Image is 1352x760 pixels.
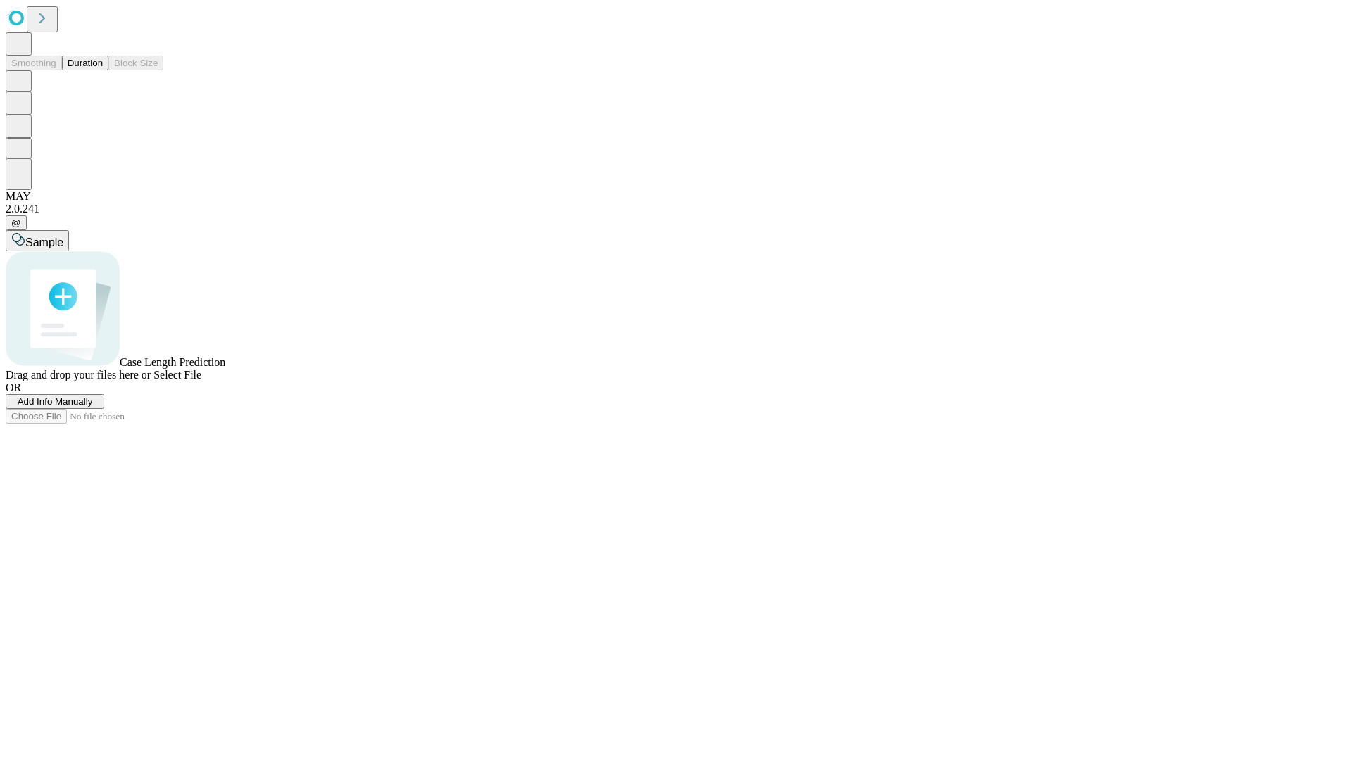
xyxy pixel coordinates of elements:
[6,230,69,251] button: Sample
[11,217,21,228] span: @
[108,56,163,70] button: Block Size
[6,369,151,381] span: Drag and drop your files here or
[6,203,1346,215] div: 2.0.241
[154,369,201,381] span: Select File
[18,396,93,407] span: Add Info Manually
[6,190,1346,203] div: MAY
[6,56,62,70] button: Smoothing
[120,356,225,368] span: Case Length Prediction
[62,56,108,70] button: Duration
[6,394,104,409] button: Add Info Manually
[6,215,27,230] button: @
[25,236,63,248] span: Sample
[6,381,21,393] span: OR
